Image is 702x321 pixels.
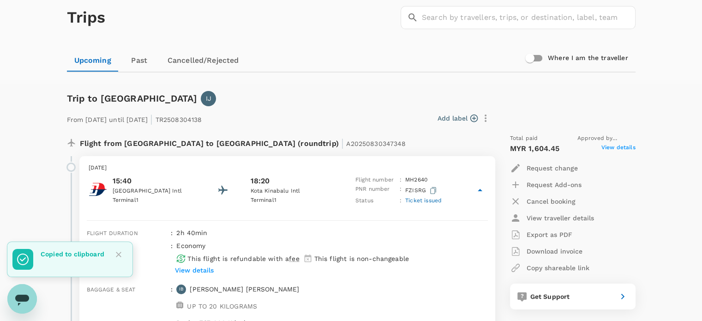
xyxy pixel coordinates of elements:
[346,140,406,147] span: A20250830347348
[577,134,636,143] span: Approved by
[422,6,636,29] input: Search by travellers, trips, or destination, label, team
[119,49,160,72] a: Past
[113,196,196,205] p: Terminal 1
[510,260,589,276] button: Copy shareable link
[173,263,216,277] button: View details
[438,114,478,123] button: Add label
[510,176,582,193] button: Request Add-ons
[187,254,299,263] p: This flight is refundable with a
[7,284,37,314] iframe: Button to launch messaging window
[67,49,119,72] a: Upcoming
[250,187,333,196] p: Kota Kinabalu Intl
[87,286,136,293] span: Baggage & seat
[167,281,173,315] div: :
[314,254,409,263] p: This flight is non-changeable
[355,185,396,196] p: PNR number
[112,248,126,261] button: Close
[527,213,594,223] p: View traveller details
[187,302,257,311] p: UP TO 20 KILOGRAMS
[190,285,299,294] p: [PERSON_NAME] [PERSON_NAME]
[113,176,196,187] p: 15:40
[510,243,582,260] button: Download invoice
[355,196,396,206] p: Status
[510,193,576,210] button: Cancel booking
[341,137,344,150] span: |
[113,187,196,196] p: [GEOGRAPHIC_DATA] Intl
[89,164,486,173] p: [DATE]
[67,110,202,127] p: From [DATE] until [DATE] TR2508304138
[176,228,487,237] p: 2h 40min
[510,143,560,154] p: MYR 1,604.45
[179,286,184,292] p: IB
[405,185,438,196] p: FZISRG
[206,94,211,103] p: IJ
[150,113,153,126] span: |
[510,134,538,143] span: Total paid
[67,91,198,106] h6: Trip to [GEOGRAPHIC_DATA]
[250,196,333,205] p: Terminal 1
[527,197,576,206] p: Cancel booking
[160,49,246,72] a: Cancelled/Rejected
[80,134,406,151] p: Flight from [GEOGRAPHIC_DATA] to [GEOGRAPHIC_DATA] (roundtrip)
[176,302,183,309] img: baggage-icon
[176,241,205,250] p: economy
[527,247,582,256] p: Download invoice
[89,180,107,199] img: Malaysia Airlines
[527,164,578,173] p: Request change
[167,224,173,237] div: :
[41,249,104,259] p: Copied to clipboard
[601,143,636,154] span: View details
[167,237,173,281] div: :
[527,230,572,239] p: Export as PDF
[355,176,396,185] p: Flight number
[400,196,402,206] p: :
[510,210,594,226] button: View traveller details
[87,230,138,236] span: Flight duration
[250,176,270,187] p: 18:20
[510,226,572,243] button: Export as PDF
[289,255,299,262] span: fee
[175,266,214,275] p: View details
[548,53,628,63] h6: Where I am the traveller
[510,160,578,176] button: Request change
[400,185,402,196] p: :
[405,197,442,204] span: Ticket issued
[400,176,402,185] p: :
[527,263,589,273] p: Copy shareable link
[530,293,570,300] span: Get Support
[405,176,427,185] p: MH 2640
[527,180,582,189] p: Request Add-ons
